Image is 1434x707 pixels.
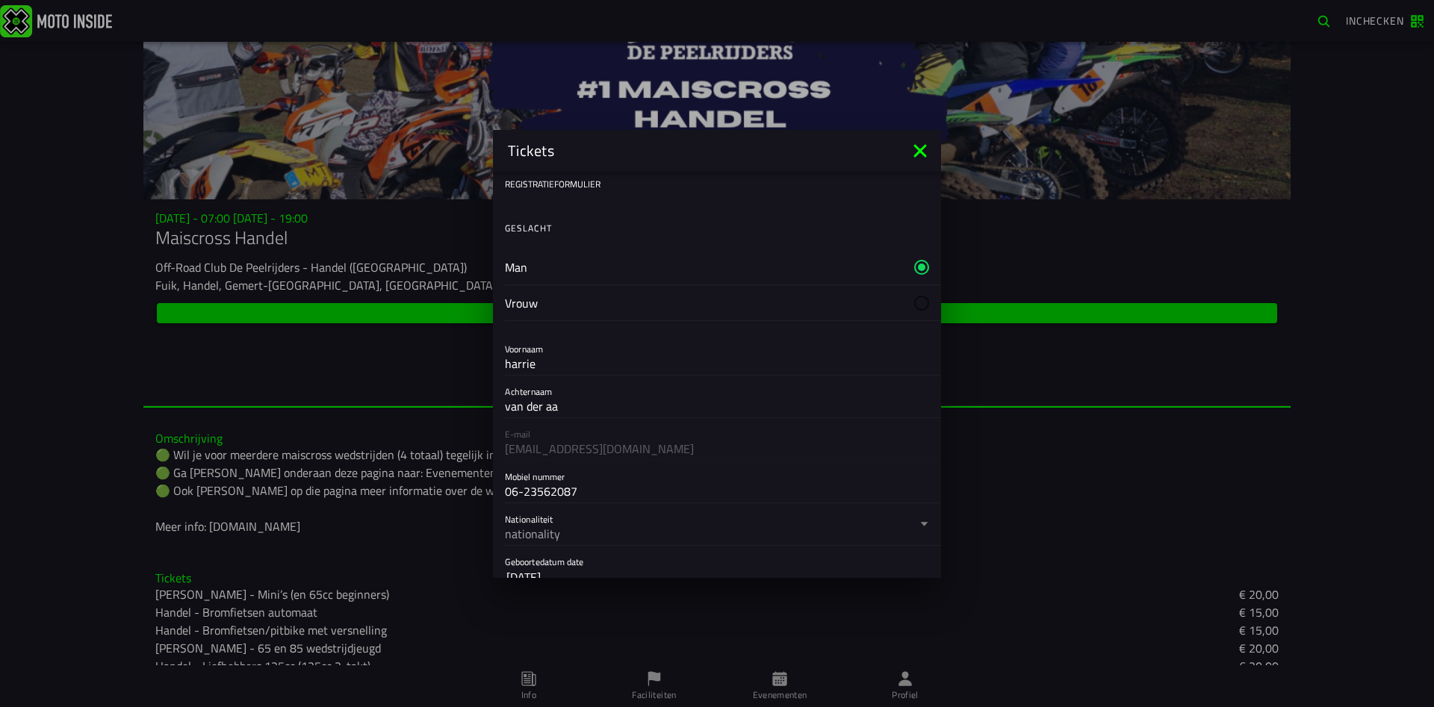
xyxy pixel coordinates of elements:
[505,396,929,414] input: Achternaam
[505,249,929,284] ion-radio: Man
[505,555,823,568] ion-label: Geboortedatum date
[505,222,941,235] ion-label: Geslacht
[505,285,929,320] ion-radio: Vrouw
[505,178,600,208] ion-text: Registratieformulier
[505,354,929,372] input: Voornaam
[505,482,929,499] input: Mobiel nummer
[493,140,908,162] ion-title: Tickets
